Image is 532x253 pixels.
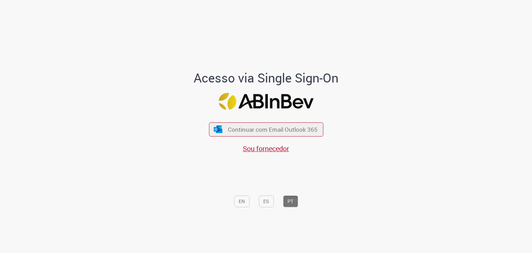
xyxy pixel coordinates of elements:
[209,122,323,137] button: ícone Azure/Microsoft 360 Continuar com Email Outlook 365
[213,126,223,133] img: ícone Azure/Microsoft 360
[283,195,298,207] button: PT
[228,125,318,133] span: Continuar com Email Outlook 365
[170,71,362,85] h1: Acesso via Single Sign-On
[234,195,249,207] button: EN
[243,144,289,153] a: Sou fornecedor
[259,195,274,207] button: ES
[219,93,313,110] img: Logo ABInBev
